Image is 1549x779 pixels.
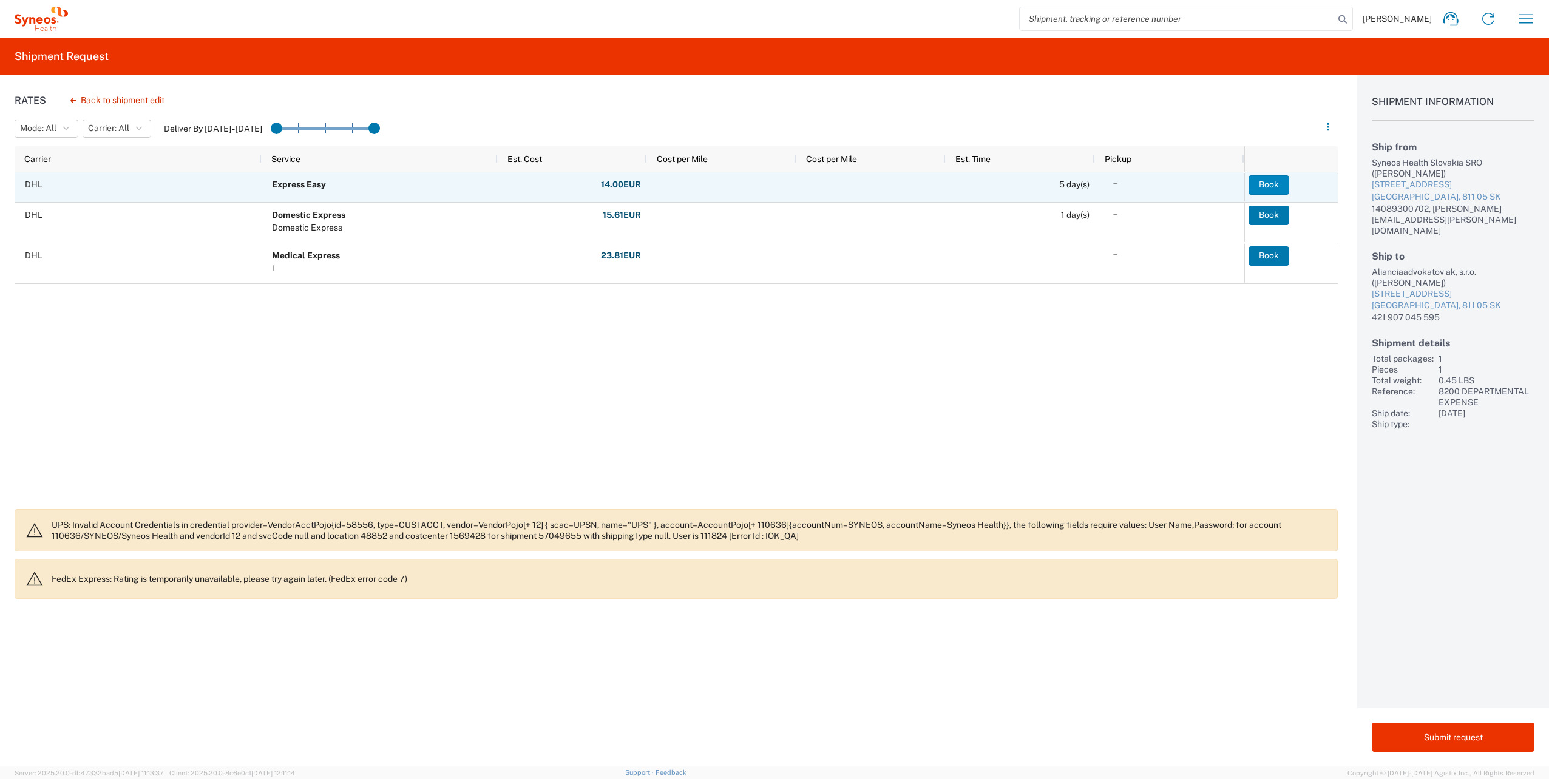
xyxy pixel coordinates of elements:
[1372,312,1534,323] div: 421 907 045 595
[52,519,1327,541] p: UPS: Invalid Account Credentials in credential provider=VendorAcctPojo{id=58556, type=CUSTACCT, v...
[1249,246,1289,266] button: Book
[15,95,46,106] h1: Rates
[1061,210,1090,220] span: 1 day(s)
[1372,157,1534,179] div: Syneos Health Slovakia SRO ([PERSON_NAME])
[1372,337,1534,349] h2: Shipment details
[15,120,78,138] button: Mode: All
[272,251,340,260] b: Medical Express
[1372,288,1534,300] div: [STREET_ADDRESS]
[88,123,129,134] span: Carrier: All
[1439,353,1534,364] div: 1
[1372,419,1434,430] div: Ship type:
[15,49,109,64] h2: Shipment Request
[601,250,641,261] strong: 23.81 EUR
[1372,288,1534,312] a: [STREET_ADDRESS][GEOGRAPHIC_DATA], 811 05 SK
[272,210,345,220] b: Domestic Express
[118,769,164,777] span: [DATE] 11:13:37
[1372,251,1534,262] h2: Ship to
[1372,723,1534,752] button: Submit request
[15,769,164,777] span: Server: 2025.20.0-db47332bad5
[601,179,641,191] strong: 14.00 EUR
[1059,180,1090,189] span: 5 day(s)
[24,154,51,164] span: Carrier
[1372,266,1534,288] div: Alianciaadvokatov ak, s.r.o. ([PERSON_NAME])
[1439,364,1534,375] div: 1
[603,209,641,221] strong: 15.61 EUR
[1439,386,1534,408] div: 8200 DEPARTMENTAL EXPENSE
[1372,364,1434,375] div: Pieces
[272,180,326,189] b: Express Easy
[1372,408,1434,419] div: Ship date:
[25,210,42,220] span: DHL
[1439,408,1534,419] div: [DATE]
[251,769,295,777] span: [DATE] 12:11:14
[507,154,542,164] span: Est. Cost
[272,221,345,234] div: Domestic Express
[657,154,708,164] span: Cost per Mile
[164,123,262,134] label: Deliver By [DATE] - [DATE]
[1372,179,1534,203] a: [STREET_ADDRESS][GEOGRAPHIC_DATA], 811 05 SK
[1372,300,1534,312] div: [GEOGRAPHIC_DATA], 811 05 SK
[1372,375,1434,386] div: Total weight:
[61,90,174,111] button: Back to shipment edit
[1105,154,1131,164] span: Pickup
[1372,353,1434,364] div: Total packages:
[1372,386,1434,408] div: Reference:
[1020,7,1334,30] input: Shipment, tracking or reference number
[52,573,1327,584] p: FedEx Express: Rating is temporarily unavailable, please try again later. (FedEx error code 7)
[600,246,642,266] button: 23.81EUR
[656,769,686,776] a: Feedback
[83,120,151,138] button: Carrier: All
[806,154,857,164] span: Cost per Mile
[1372,179,1534,191] div: [STREET_ADDRESS]
[625,769,656,776] a: Support
[1372,191,1534,203] div: [GEOGRAPHIC_DATA], 811 05 SK
[25,251,42,260] span: DHL
[1249,175,1289,195] button: Book
[1439,375,1534,386] div: 0.45 LBS
[600,175,642,195] button: 14.00EUR
[169,769,295,777] span: Client: 2025.20.0-8c6e0cf
[1347,767,1534,778] span: Copyright © [DATE]-[DATE] Agistix Inc., All Rights Reserved
[602,206,642,225] button: 15.61EUR
[25,180,42,189] span: DHL
[1372,203,1534,236] div: 14089300702, [PERSON_NAME][EMAIL_ADDRESS][PERSON_NAME][DOMAIN_NAME]
[1372,141,1534,153] h2: Ship from
[271,154,300,164] span: Service
[272,262,340,275] div: 1
[20,123,56,134] span: Mode: All
[1249,206,1289,225] button: Book
[1372,96,1534,121] h1: Shipment Information
[955,154,991,164] span: Est. Time
[1363,13,1432,24] span: [PERSON_NAME]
